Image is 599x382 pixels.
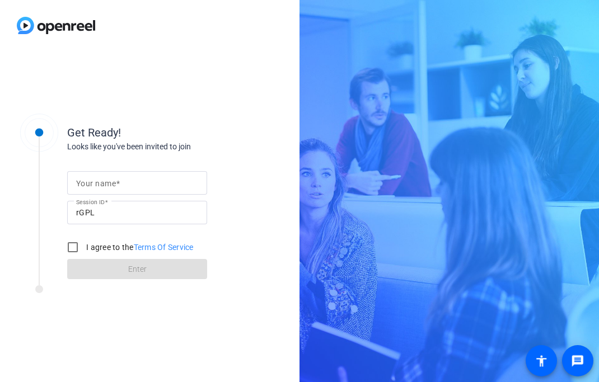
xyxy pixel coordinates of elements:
mat-label: Session ID [76,199,105,205]
div: Looks like you've been invited to join [67,141,291,153]
label: I agree to the [84,242,194,253]
div: Get Ready! [67,124,291,141]
mat-icon: message [571,354,584,367]
a: Terms Of Service [134,243,194,252]
mat-label: Your name [76,179,116,188]
mat-icon: accessibility [535,354,548,367]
